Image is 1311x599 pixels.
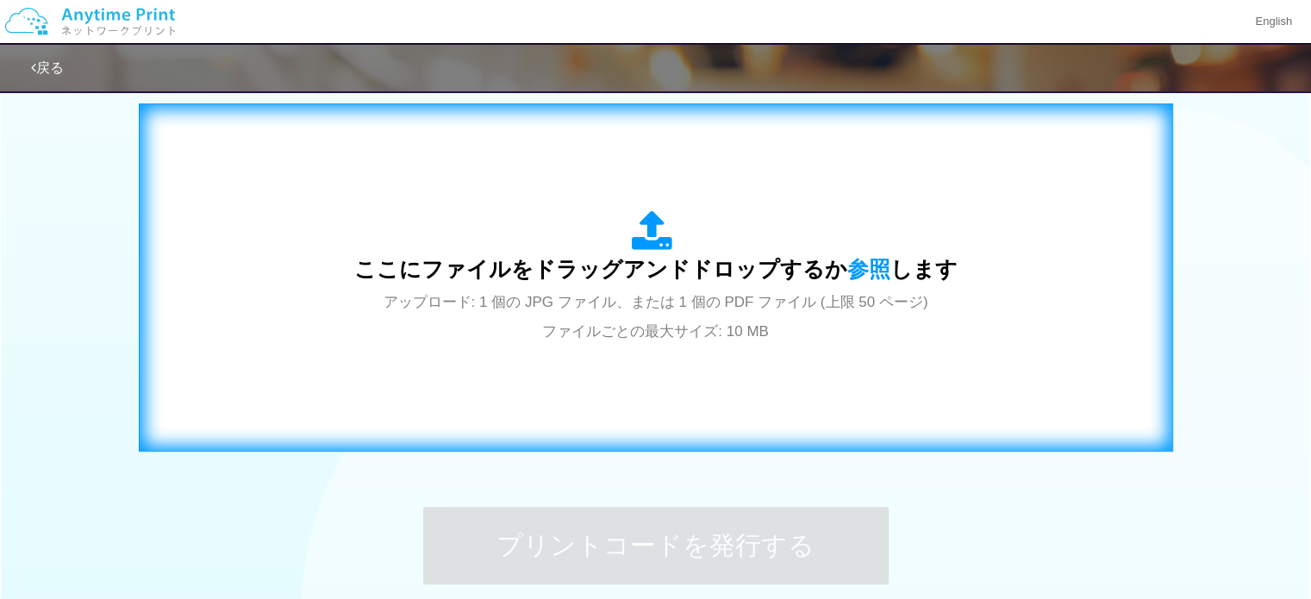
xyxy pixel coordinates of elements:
button: プリントコードを発行する [423,507,889,584]
a: 戻る [31,60,64,75]
span: 参照 [847,257,890,281]
span: アップロード: 1 個の JPG ファイル、または 1 個の PDF ファイル (上限 50 ページ) ファイルごとの最大サイズ: 10 MB [384,294,928,340]
span: ここにファイルをドラッグアンドドロップするか します [354,257,958,281]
